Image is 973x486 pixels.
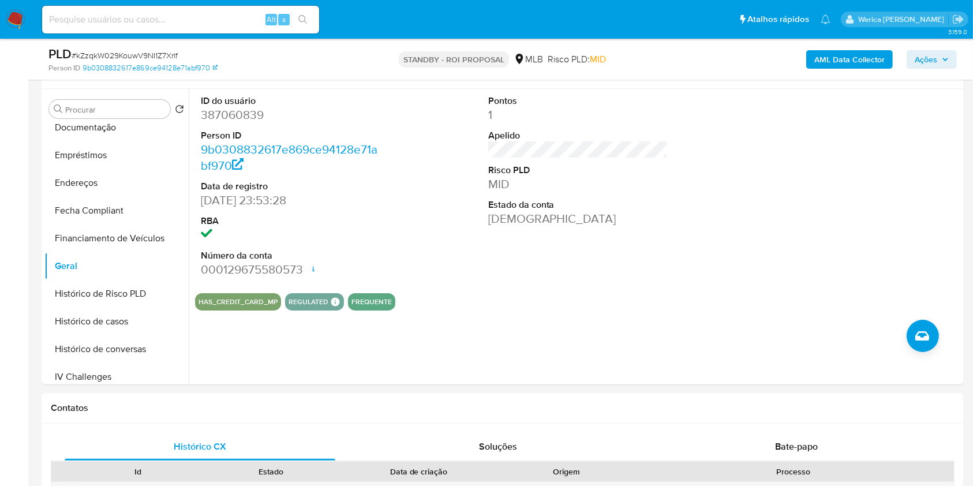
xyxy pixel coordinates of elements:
[488,107,668,123] dd: 1
[858,14,948,25] p: werica.jgaldencio@mercadolivre.com
[479,440,517,453] span: Soluções
[548,53,606,66] span: Risco PLD:
[267,14,276,25] span: Alt
[44,114,189,141] button: Documentação
[488,211,668,227] dd: [DEMOGRAPHIC_DATA]
[291,12,315,28] button: search-icon
[399,51,509,68] p: STANDBY - ROI PROPOSAL
[44,141,189,169] button: Empréstimos
[201,192,381,208] dd: [DATE] 23:53:28
[952,13,964,25] a: Sair
[488,199,668,211] dt: Estado da conta
[44,169,189,197] button: Endereços
[488,164,668,177] dt: Risco PLD
[44,335,189,363] button: Histórico de conversas
[590,53,606,66] span: MID
[44,280,189,308] button: Histórico de Risco PLD
[44,308,189,335] button: Histórico de casos
[83,63,218,73] a: 9b0308832617e869ce94128e71abf970
[201,261,381,278] dd: 000129675580573
[72,50,178,61] span: # kZzqkW029KouwV9NI1Z7Xrlf
[514,53,543,66] div: MLB
[641,466,946,477] div: Processo
[174,440,226,453] span: Histórico CX
[44,363,189,391] button: IV Challenges
[907,50,957,69] button: Ações
[488,176,668,192] dd: MID
[775,440,818,453] span: Bate-papo
[201,180,381,193] dt: Data de registro
[44,197,189,225] button: Fecha Compliant
[201,215,381,227] dt: RBA
[201,249,381,262] dt: Número da conta
[65,104,166,115] input: Procurar
[54,104,63,114] button: Procurar
[814,50,885,69] b: AML Data Collector
[915,50,937,69] span: Ações
[282,14,286,25] span: s
[201,141,377,174] a: 9b0308832617e869ce94128e71abf970
[821,14,830,24] a: Notificações
[48,44,72,63] b: PLD
[44,252,189,280] button: Geral
[201,129,381,142] dt: Person ID
[747,13,809,25] span: Atalhos rápidos
[488,129,668,142] dt: Apelido
[806,50,893,69] button: AML Data Collector
[51,402,955,414] h1: Contatos
[201,95,381,107] dt: ID do usuário
[508,466,625,477] div: Origem
[948,27,967,36] span: 3.159.0
[175,104,184,117] button: Retornar ao pedido padrão
[42,12,319,27] input: Pesquise usuários ou casos...
[346,466,492,477] div: Data de criação
[488,95,668,107] dt: Pontos
[213,466,330,477] div: Estado
[48,63,80,73] b: Person ID
[44,225,189,252] button: Financiamento de Veículos
[201,107,381,123] dd: 387060839
[80,466,197,477] div: Id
